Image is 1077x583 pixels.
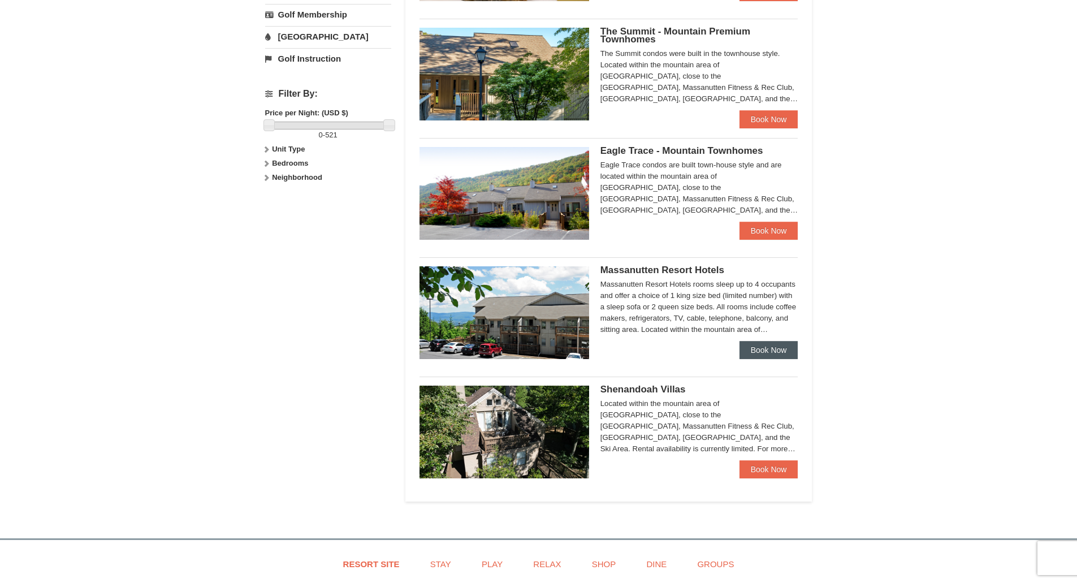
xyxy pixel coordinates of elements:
[265,89,391,99] h4: Filter By:
[600,26,750,45] span: The Summit - Mountain Premium Townhomes
[272,145,305,153] strong: Unit Type
[419,386,589,478] img: 19219019-2-e70bf45f.jpg
[600,145,763,156] span: Eagle Trace - Mountain Townhomes
[519,551,575,577] a: Relax
[265,26,391,47] a: [GEOGRAPHIC_DATA]
[739,341,798,359] a: Book Now
[600,398,798,455] div: Located within the mountain area of [GEOGRAPHIC_DATA], close to the [GEOGRAPHIC_DATA], Massanutte...
[419,28,589,120] img: 19219034-1-0eee7e00.jpg
[272,159,308,167] strong: Bedrooms
[468,551,517,577] a: Play
[265,48,391,69] a: Golf Instruction
[600,384,686,395] span: Shenandoah Villas
[265,4,391,25] a: Golf Membership
[416,551,465,577] a: Stay
[325,131,338,139] span: 521
[739,222,798,240] a: Book Now
[739,110,798,128] a: Book Now
[265,109,348,117] strong: Price per Night: (USD $)
[632,551,681,577] a: Dine
[319,131,323,139] span: 0
[683,551,748,577] a: Groups
[578,551,630,577] a: Shop
[600,48,798,105] div: The Summit condos were built in the townhouse style. Located within the mountain area of [GEOGRAP...
[419,266,589,359] img: 19219026-1-e3b4ac8e.jpg
[600,279,798,335] div: Massanutten Resort Hotels rooms sleep up to 4 occupants and offer a choice of 1 king size bed (li...
[272,173,322,182] strong: Neighborhood
[739,460,798,478] a: Book Now
[600,159,798,216] div: Eagle Trace condos are built town-house style and are located within the mountain area of [GEOGRA...
[329,551,414,577] a: Resort Site
[265,129,391,141] label: -
[600,265,724,275] span: Massanutten Resort Hotels
[419,147,589,240] img: 19218983-1-9b289e55.jpg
